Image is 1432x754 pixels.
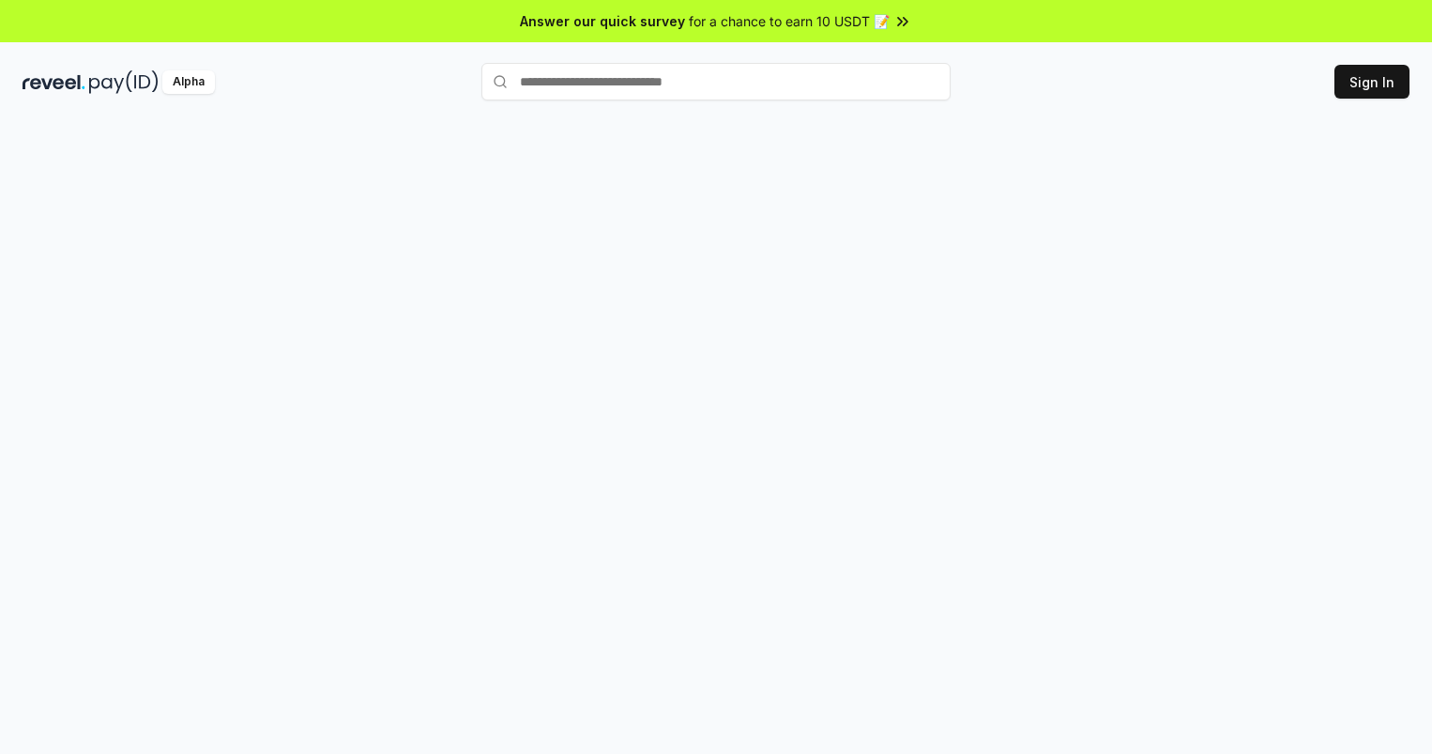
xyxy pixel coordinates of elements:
span: for a chance to earn 10 USDT 📝 [689,11,890,31]
img: reveel_dark [23,70,85,94]
button: Sign In [1334,65,1409,99]
div: Alpha [162,70,215,94]
img: pay_id [89,70,159,94]
span: Answer our quick survey [520,11,685,31]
